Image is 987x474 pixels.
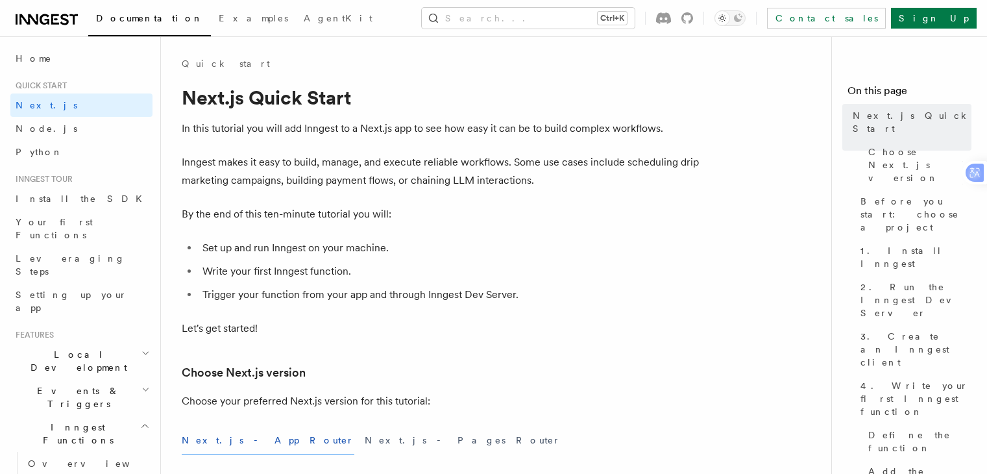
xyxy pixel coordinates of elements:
[868,145,971,184] span: Choose Next.js version
[714,10,746,26] button: Toggle dark mode
[598,12,627,25] kbd: Ctrl+K
[182,119,701,138] p: In this tutorial you will add Inngest to a Next.js app to see how easy it can be to build complex...
[891,8,977,29] a: Sign Up
[199,262,701,281] li: Write your first Inngest function.
[10,379,152,416] button: Events & Triggers
[219,13,288,23] span: Examples
[855,190,971,239] a: Before you start: choose a project
[868,429,971,455] span: Define the function
[10,174,73,184] span: Inngest tour
[199,286,701,304] li: Trigger your function from your app and through Inngest Dev Server.
[88,4,211,36] a: Documentation
[10,94,152,117] a: Next.js
[16,100,77,110] span: Next.js
[182,426,354,455] button: Next.js - App Router
[860,244,971,270] span: 1. Install Inngest
[847,104,971,140] a: Next.js Quick Start
[853,109,971,135] span: Next.js Quick Start
[860,379,971,418] span: 4. Write your first Inngest function
[855,374,971,423] a: 4. Write your first Inngest function
[16,253,125,277] span: Leveraging Steps
[855,239,971,275] a: 1. Install Inngest
[10,81,67,91] span: Quick start
[182,153,701,190] p: Inngest makes it easy to build, manage, and execute reliable workflows. Some use cases include sc...
[10,283,152,319] a: Setting up your app
[182,392,701,410] p: Choose your preferred Next.js version for this tutorial:
[767,8,886,29] a: Contact sales
[182,205,701,223] p: By the end of this ten-minute tutorial you will:
[855,275,971,325] a: 2. Run the Inngest Dev Server
[296,4,380,35] a: AgentKit
[10,416,152,452] button: Inngest Functions
[860,330,971,369] span: 3. Create an Inngest client
[10,330,54,340] span: Features
[10,187,152,210] a: Install the SDK
[211,4,296,35] a: Examples
[863,140,971,190] a: Choose Next.js version
[10,117,152,140] a: Node.js
[860,281,971,319] span: 2. Run the Inngest Dev Server
[182,319,701,338] p: Let's get started!
[365,426,561,455] button: Next.js - Pages Router
[10,348,141,374] span: Local Development
[10,140,152,164] a: Python
[28,458,162,469] span: Overview
[16,193,150,204] span: Install the SDK
[10,384,141,410] span: Events & Triggers
[16,123,77,134] span: Node.js
[10,210,152,247] a: Your first Functions
[96,13,203,23] span: Documentation
[16,290,127,313] span: Setting up your app
[304,13,372,23] span: AgentKit
[10,343,152,379] button: Local Development
[855,325,971,374] a: 3. Create an Inngest client
[422,8,635,29] button: Search...Ctrl+K
[16,217,93,240] span: Your first Functions
[182,86,701,109] h1: Next.js Quick Start
[182,57,270,70] a: Quick start
[10,47,152,70] a: Home
[10,421,140,447] span: Inngest Functions
[860,195,971,234] span: Before you start: choose a project
[182,364,306,382] a: Choose Next.js version
[847,83,971,104] h4: On this page
[199,239,701,257] li: Set up and run Inngest on your machine.
[16,147,63,157] span: Python
[863,423,971,460] a: Define the function
[16,52,52,65] span: Home
[10,247,152,283] a: Leveraging Steps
